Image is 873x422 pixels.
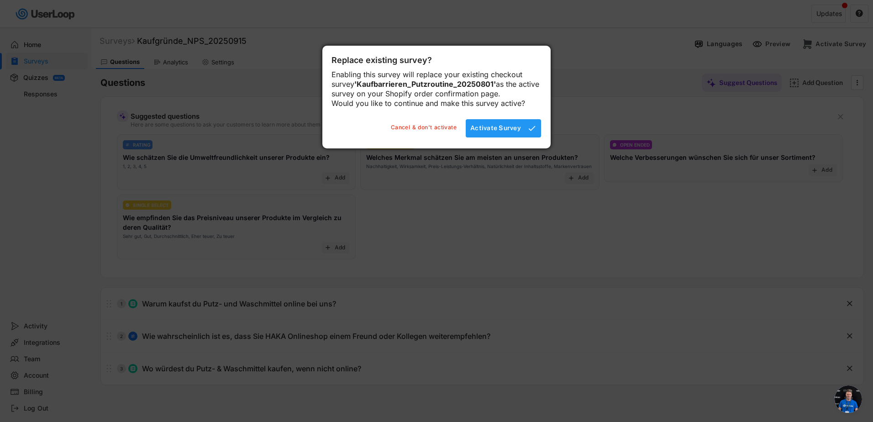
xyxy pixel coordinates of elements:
div: Cancel & don't activate [391,124,457,132]
button: check [527,124,536,133]
div: Replace existing survey? [331,55,542,65]
div: Chat öffnen [835,385,862,413]
div: Activate Survey [470,124,521,132]
strong: 'Kaufbarrieren_Putzroutine_20250801' [354,79,496,89]
div: Enabling this survey will replace your existing checkout survey as the active survey on your Shop... [331,70,542,108]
